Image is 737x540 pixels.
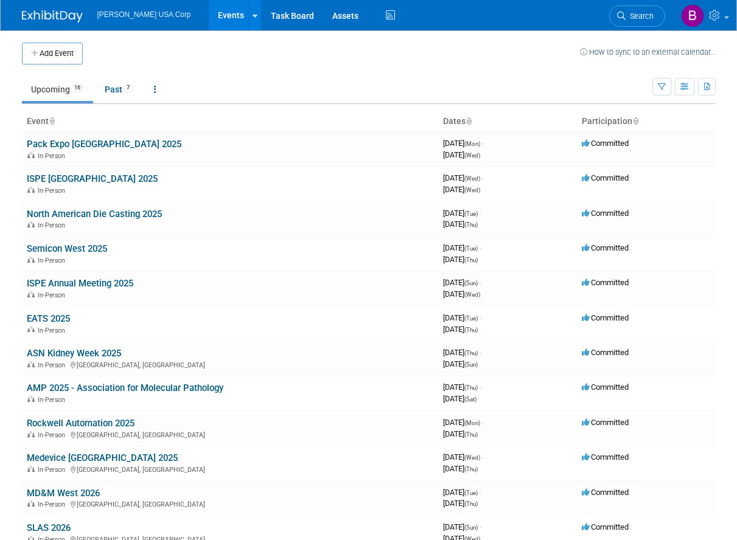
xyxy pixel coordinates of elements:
a: How to sync to an external calendar... [580,47,716,57]
span: [DATE] [443,173,484,182]
span: (Thu) [464,327,478,333]
span: In-Person [38,431,69,439]
button: Add Event [22,43,83,64]
div: [GEOGRAPHIC_DATA], [GEOGRAPHIC_DATA] [27,429,433,439]
span: In-Person [38,500,69,508]
span: [DATE] [443,325,478,334]
span: [DATE] [443,278,481,287]
span: [DATE] [443,359,478,369]
span: Committed [582,209,629,218]
img: In-Person Event [27,152,35,158]
span: In-Person [38,361,69,369]
a: Upcoming16 [22,78,93,101]
a: Sort by Event Name [49,116,55,126]
span: [DATE] [443,464,478,473]
span: [PERSON_NAME] USA Corp [97,10,191,19]
span: (Sun) [464,524,478,531]
span: Committed [582,522,629,531]
a: ISPE Annual Meeting 2025 [27,278,133,289]
span: Committed [582,348,629,357]
span: In-Person [38,152,69,160]
a: Pack Expo [GEOGRAPHIC_DATA] 2025 [27,139,181,150]
img: In-Person Event [27,431,35,437]
span: (Mon) [464,420,480,426]
img: In-Person Event [27,327,35,333]
img: In-Person Event [27,361,35,367]
div: [GEOGRAPHIC_DATA], [GEOGRAPHIC_DATA] [27,464,433,474]
span: (Tue) [464,490,478,496]
span: [DATE] [443,255,478,264]
span: Committed [582,313,629,322]
span: [DATE] [443,499,478,508]
a: AMP 2025 - Association for Molecular Pathology [27,382,223,393]
span: - [480,243,481,252]
span: Committed [582,452,629,462]
a: ISPE [GEOGRAPHIC_DATA] 2025 [27,173,158,184]
span: - [480,382,481,392]
img: ExhibitDay [22,10,83,22]
img: Brian Malley [681,4,704,27]
span: (Tue) [464,315,478,322]
span: (Tue) [464,245,478,252]
span: [DATE] [443,382,481,392]
span: (Sat) [464,396,477,403]
span: In-Person [38,396,69,404]
span: - [480,313,481,322]
span: - [480,488,481,497]
span: - [480,522,481,531]
span: Committed [582,243,629,252]
span: [DATE] [443,220,478,229]
span: [DATE] [443,185,480,194]
th: Participation [577,111,716,132]
span: In-Person [38,291,69,299]
span: 7 [123,83,133,92]
span: [DATE] [443,522,481,531]
a: Semicon West 2025 [27,243,107,254]
a: Medevice [GEOGRAPHIC_DATA] 2025 [27,452,178,463]
span: (Sun) [464,361,478,368]
span: Committed [582,139,629,148]
a: North American Die Casting 2025 [27,209,162,220]
span: Search [626,12,654,21]
span: (Tue) [464,210,478,217]
span: [DATE] [443,418,484,427]
span: (Thu) [464,384,478,391]
a: Sort by Start Date [466,116,472,126]
span: Committed [582,488,629,497]
span: Committed [582,418,629,427]
span: [DATE] [443,429,478,438]
span: (Wed) [464,175,480,182]
span: - [482,452,484,462]
span: - [480,209,481,218]
th: Event [22,111,438,132]
span: (Wed) [464,152,480,159]
span: [DATE] [443,150,480,159]
th: Dates [438,111,577,132]
span: In-Person [38,187,69,195]
a: MD&M West 2026 [27,488,100,499]
img: In-Person Event [27,257,35,263]
span: (Sun) [464,280,478,286]
span: - [482,139,484,148]
span: In-Person [38,327,69,334]
img: In-Person Event [27,221,35,227]
span: [DATE] [443,289,480,299]
span: (Wed) [464,187,480,193]
span: In-Person [38,221,69,229]
div: [GEOGRAPHIC_DATA], [GEOGRAPHIC_DATA] [27,359,433,369]
span: Committed [582,173,629,182]
span: [DATE] [443,139,484,148]
span: 16 [71,83,84,92]
span: (Thu) [464,466,478,472]
span: [DATE] [443,209,481,218]
img: In-Person Event [27,500,35,507]
span: (Thu) [464,431,478,438]
span: In-Person [38,257,69,265]
span: (Mon) [464,140,480,147]
span: [DATE] [443,394,477,403]
span: (Thu) [464,350,478,356]
a: SLAS 2026 [27,522,71,533]
span: [DATE] [443,313,481,322]
span: [DATE] [443,348,481,357]
span: In-Person [38,466,69,474]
